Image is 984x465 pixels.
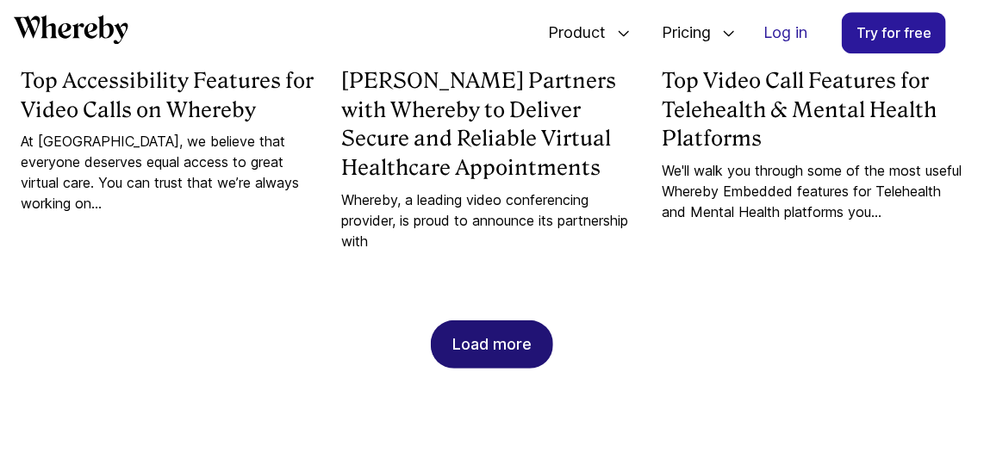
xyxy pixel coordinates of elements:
[14,15,128,50] a: Whereby
[531,4,610,61] span: Product
[645,4,715,61] span: Pricing
[452,321,532,368] div: Load more
[341,66,641,182] a: [PERSON_NAME] Partners with Whereby to Deliver Secure and Reliable Virtual Healthcare Appointments
[341,189,641,251] a: Whereby, a leading video conferencing provider, is proud to announce its partnership with
[21,131,321,214] a: At [GEOGRAPHIC_DATA], we believe that everyone deserves equal access to great virtual care. You c...
[431,320,553,369] button: Load more
[663,160,962,222] a: We'll walk you through some of the most useful Whereby Embedded features for Telehealth and Menta...
[663,66,962,153] a: Top Video Call Features for Telehealth & Mental Health Platforms
[14,15,128,44] svg: Whereby
[750,13,821,53] a: Log in
[842,12,946,53] a: Try for free
[21,66,321,124] a: Top Accessibility Features for Video Calls on Whereby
